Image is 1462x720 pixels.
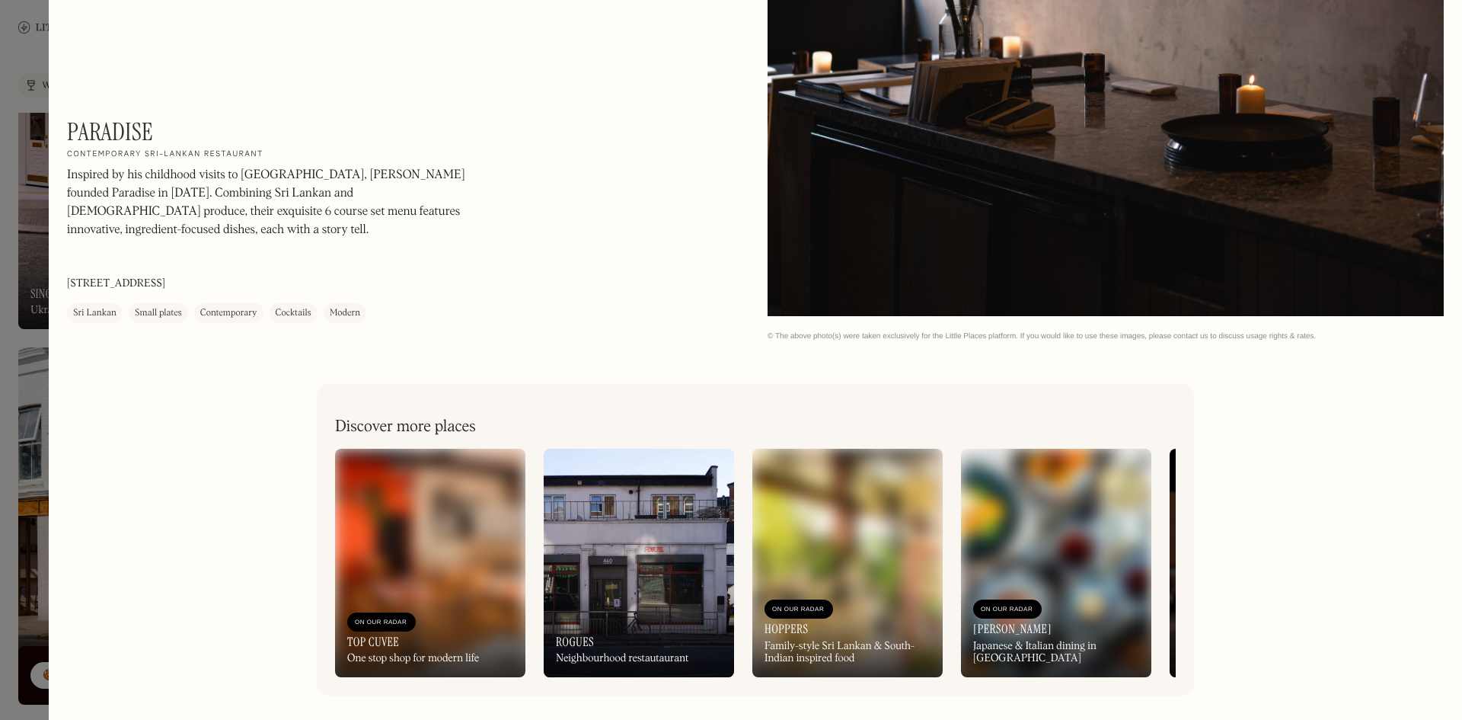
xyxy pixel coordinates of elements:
p: ‍ [67,247,478,265]
h2: Contemporary Sri-Lankan restaurant [67,149,263,160]
div: Family-style Sri Lankan & South-Indian inspired food [765,640,931,666]
div: Japanese & Italian dining in [GEOGRAPHIC_DATA] [973,640,1139,666]
h1: Paradise [67,117,153,146]
div: Cocktails [276,306,311,321]
a: On Our RadarTop CuveeOne stop shop for modern life [335,449,525,677]
a: Daddy BaoTaiwanese eatery [1170,449,1360,677]
h2: Discover more places [335,418,476,437]
div: Small plates [135,306,182,321]
a: On Our RadarHoppersFamily-style Sri Lankan & South-Indian inspired food [752,449,943,677]
div: Modern [330,306,361,321]
p: [STREET_ADDRESS] [67,276,165,292]
h3: [PERSON_NAME] [973,622,1052,636]
a: On Our Radar[PERSON_NAME]Japanese & Italian dining in [GEOGRAPHIC_DATA] [961,449,1151,677]
h3: Top Cuvee [347,635,399,649]
a: RoguesNeighbourhood restautaurant [544,449,734,677]
div: © The above photo(s) were taken exclusively for the Little Places platform. If you would like to ... [768,331,1444,341]
h3: Rogues [556,635,594,649]
div: Neighbourhood restautaurant [556,652,688,665]
div: One stop shop for modern life [347,652,479,665]
div: On Our Radar [772,602,825,617]
div: Sri Lankan [73,306,117,321]
p: Inspired by his childhood visits to [GEOGRAPHIC_DATA], [PERSON_NAME] founded Paradise in [DATE]. ... [67,166,478,239]
div: On Our Radar [981,602,1034,617]
div: On Our Radar [355,615,408,630]
div: Contemporary [200,306,257,321]
h3: Hoppers [765,622,809,636]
